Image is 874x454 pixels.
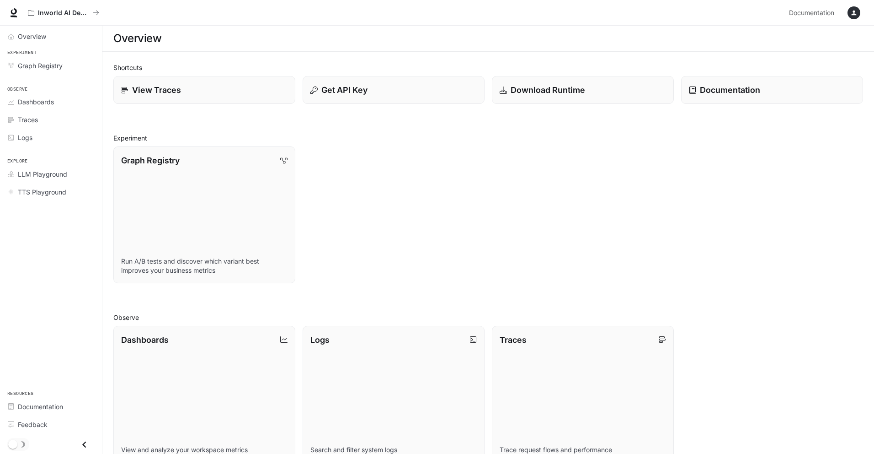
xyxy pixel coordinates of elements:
a: Dashboards [4,94,98,110]
span: TTS Playground [18,187,66,197]
span: Dashboards [18,97,54,107]
button: Get API Key [303,76,485,104]
p: Logs [310,334,330,346]
a: Documentation [4,399,98,415]
button: All workspaces [24,4,103,22]
p: Run A/B tests and discover which variant best improves your business metrics [121,257,288,275]
p: Get API Key [321,84,368,96]
h2: Experiment [113,133,863,143]
a: Graph RegistryRun A/B tests and discover which variant best improves your business metrics [113,146,295,283]
a: Overview [4,28,98,44]
span: Graph Registry [18,61,63,70]
span: Traces [18,115,38,124]
a: Documentation [785,4,841,22]
p: Graph Registry [121,154,180,167]
p: Traces [500,334,527,346]
a: LLM Playground [4,166,98,182]
h2: Observe [113,313,863,322]
p: Dashboards [121,334,169,346]
a: Feedback [4,416,98,432]
p: Inworld AI Demos [38,9,89,17]
span: Overview [18,32,46,41]
span: Dark mode toggle [8,439,17,449]
a: Graph Registry [4,58,98,74]
p: Download Runtime [511,84,585,96]
a: View Traces [113,76,295,104]
span: Documentation [18,402,63,411]
a: Documentation [681,76,863,104]
a: TTS Playground [4,184,98,200]
span: Documentation [789,7,834,19]
a: Logs [4,130,98,146]
h1: Overview [113,29,161,48]
p: View Traces [132,84,181,96]
h2: Shortcuts [113,63,863,72]
span: Logs [18,133,32,142]
a: Traces [4,112,98,128]
button: Close drawer [74,435,95,454]
span: LLM Playground [18,169,67,179]
p: Documentation [700,84,760,96]
a: Download Runtime [492,76,674,104]
span: Feedback [18,420,48,429]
